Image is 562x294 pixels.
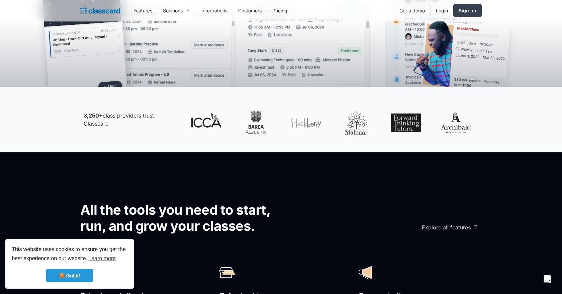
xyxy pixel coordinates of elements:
a: Customers [233,3,267,18]
a: Features [128,3,158,18]
a: home [80,6,120,15]
a: Explore all features [385,218,478,237]
div: cookieconsent [5,239,134,289]
div: Solutions [158,3,196,18]
div: Open Intercom Messenger [539,271,555,287]
div: Explore all features [422,218,471,231]
a: Sign up [453,4,482,17]
span: This website uses cookies to ensure you get the best experience on our website. [12,245,127,264]
a: Get a demo [394,3,430,18]
div: Sign up [459,7,476,14]
a: Login [431,3,453,18]
a: learn more about cookies [87,253,117,264]
strong: 3,250+ [84,112,103,119]
a: Pricing [267,3,293,18]
p: class providers trust Classcard [84,112,177,128]
h2: All the tools you need to start, run, and grow your classes. [80,202,293,234]
a: dismiss cookie message [46,269,93,282]
div: Solutions [163,7,183,14]
a: Integrations [196,3,233,18]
